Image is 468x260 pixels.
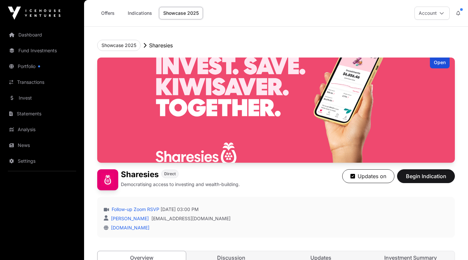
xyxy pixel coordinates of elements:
[5,122,79,137] a: Analysis
[151,215,231,222] a: [EMAIL_ADDRESS][DOMAIN_NAME]
[159,7,203,19] a: Showcase 2025
[97,40,141,51] button: Showcase 2025
[5,91,79,105] a: Invest
[121,169,159,180] h1: Sharesies
[8,7,60,20] img: Icehouse Ventures Logo
[97,169,118,190] img: Sharesies
[110,216,149,221] a: [PERSON_NAME]
[5,138,79,153] a: News
[397,176,455,182] a: Begin Indication
[5,106,79,121] a: Statements
[435,228,468,260] iframe: Chat Widget
[430,58,450,68] div: Open
[108,225,149,230] a: [DOMAIN_NAME]
[405,172,447,180] span: Begin Indication
[397,169,455,183] button: Begin Indication
[414,7,450,20] button: Account
[149,41,173,49] p: Sharesies
[95,7,121,19] a: Offers
[5,75,79,89] a: Transactions
[5,43,79,58] a: Fund Investments
[5,154,79,168] a: Settings
[164,171,176,177] span: Direct
[110,206,159,213] a: Follow-up Zoom RSVP
[121,181,240,188] p: Democratising access to investing and wealth-building.
[123,7,156,19] a: Indications
[5,59,79,74] a: Portfolio
[161,206,199,213] span: [DATE] 03:00 PM
[5,28,79,42] a: Dashboard
[342,169,394,183] button: Updates on
[97,58,455,163] img: Sharesies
